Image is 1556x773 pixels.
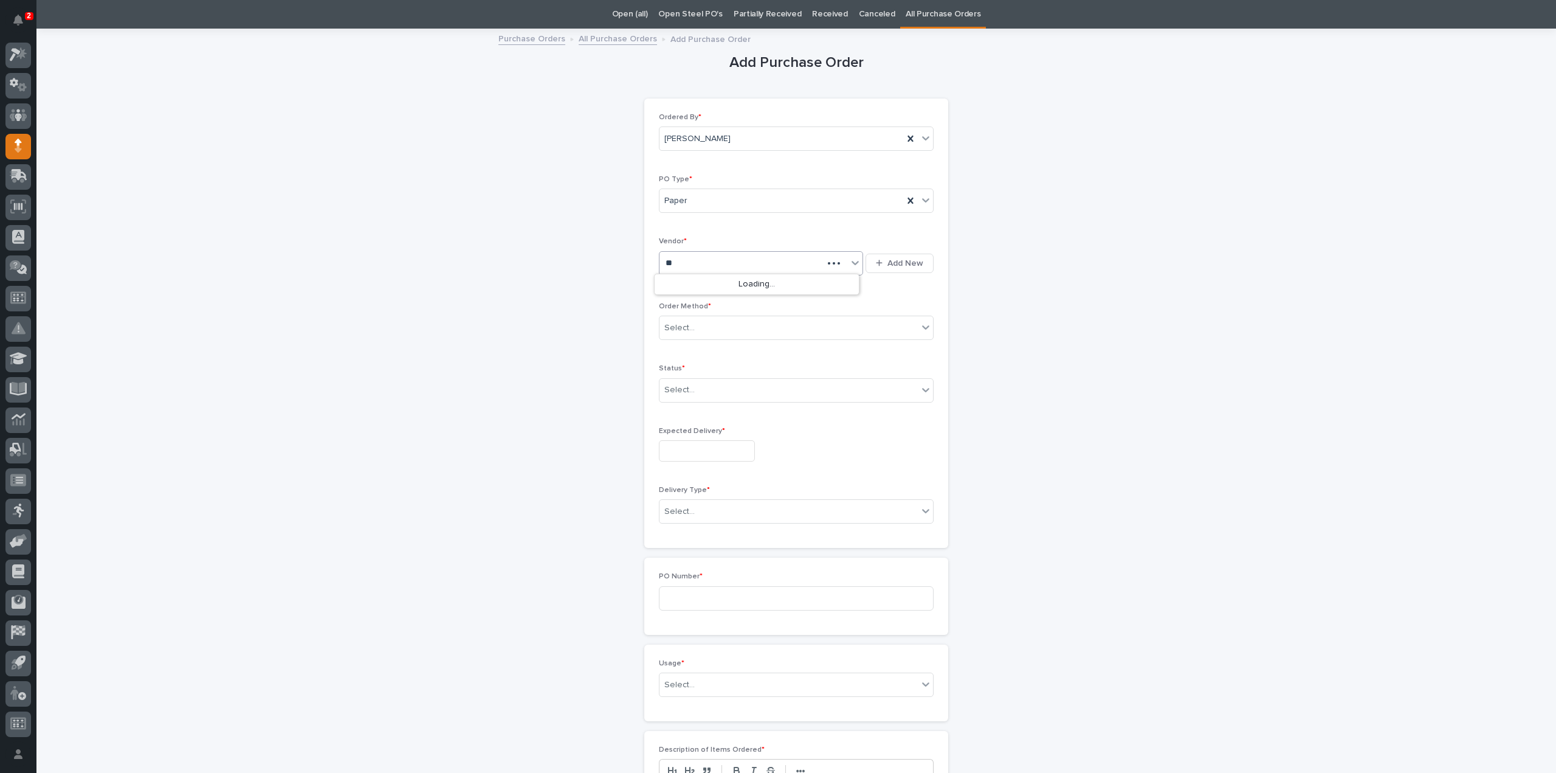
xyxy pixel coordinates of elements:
[659,303,711,310] span: Order Method
[659,114,701,121] span: Ordered By
[659,487,710,494] span: Delivery Type
[15,15,31,34] div: Notifications2
[670,32,751,45] p: Add Purchase Order
[659,660,684,667] span: Usage
[659,573,703,580] span: PO Number
[887,258,923,269] span: Add New
[866,254,934,273] button: Add New
[664,505,695,518] div: Select...
[664,195,687,207] span: Paper
[659,176,692,183] span: PO Type
[655,274,859,294] div: Loading...
[664,133,731,145] span: [PERSON_NAME]
[579,31,657,45] a: All Purchase Orders
[498,31,565,45] a: Purchase Orders
[5,7,31,33] button: Notifications
[664,679,695,692] div: Select...
[664,322,695,335] div: Select...
[664,384,695,397] div: Select...
[659,238,687,245] span: Vendor
[27,12,31,20] p: 2
[644,54,948,72] h1: Add Purchase Order
[659,746,765,754] span: Description of Items Ordered
[659,428,725,435] span: Expected Delivery
[659,365,685,372] span: Status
